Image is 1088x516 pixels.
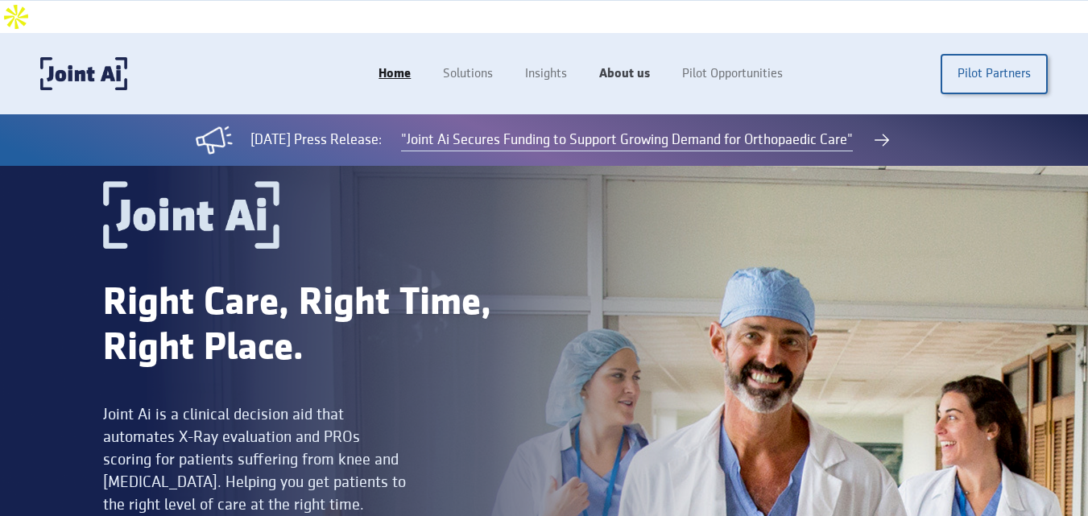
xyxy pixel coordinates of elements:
a: Pilot Partners [941,54,1048,94]
a: Home [362,59,427,89]
a: "Joint Ai Secures Funding to Support Growing Demand for Orthopaedic Care" [401,130,853,151]
a: Solutions [427,59,509,89]
div: [DATE] Press Release: [250,130,382,151]
a: Insights [509,59,583,89]
div: Joint Ai is a clinical decision aid that automates X-Ray evaluation and PROs scoring for patients... [103,403,412,516]
a: home [40,57,127,90]
a: Pilot Opportunities [666,59,799,89]
a: About us [583,59,666,89]
div: Right Care, Right Time, Right Place. [103,281,544,371]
